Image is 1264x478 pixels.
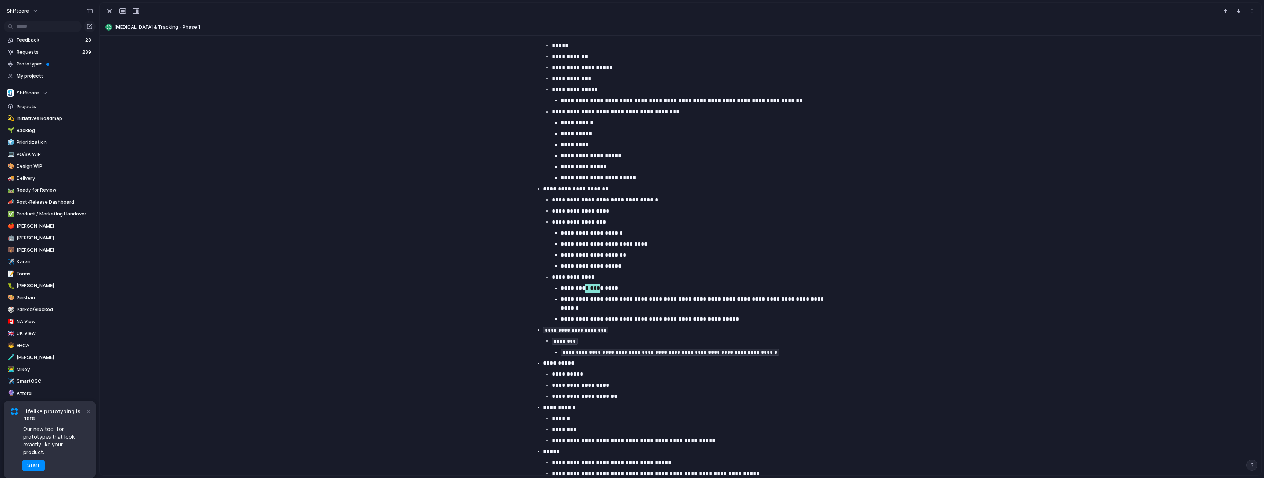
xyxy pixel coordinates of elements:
[8,186,13,195] div: 🛤️
[4,400,96,411] a: 👪Family Portal
[8,293,13,302] div: 🎨
[4,280,96,291] a: 🐛[PERSON_NAME]
[4,197,96,208] a: 📣Post-Release Dashboard
[17,127,93,134] span: Backlog
[8,162,13,171] div: 🎨
[4,352,96,363] a: 🧪[PERSON_NAME]
[103,21,1258,33] button: [MEDICAL_DATA] & Tracking - Phase 1
[4,137,96,148] a: 🧊Prioritization
[7,151,14,158] button: 💻
[4,268,96,279] a: 📝Forms
[7,127,14,134] button: 🌱
[17,36,83,44] span: Feedback
[4,328,96,339] a: 🇬🇧UK View
[84,407,93,415] button: Dismiss
[82,49,93,56] span: 239
[8,365,13,374] div: 👨‍💻
[4,364,96,375] a: 👨‍💻Mikey
[4,208,96,220] a: ✅Product / Marketing Handover
[27,462,40,469] span: Start
[23,425,85,456] span: Our new tool for prototypes that look exactly like your product.
[4,71,96,82] a: My projects
[8,282,13,290] div: 🐛
[8,270,13,278] div: 📝
[85,36,93,44] span: 23
[4,125,96,136] a: 🌱Backlog
[8,138,13,147] div: 🧊
[8,329,13,338] div: 🇬🇧
[4,245,96,256] a: 🐻[PERSON_NAME]
[4,376,96,387] a: ✈️SmartOSC
[3,5,42,17] button: shiftcare
[17,151,93,158] span: PO/BA WIP
[17,210,93,218] span: Product / Marketing Handover
[8,174,13,182] div: 🚚
[4,113,96,124] a: 💫Initiatives Roadmap
[4,58,96,69] a: Prototypes
[17,306,93,313] span: Parked/Blocked
[8,306,13,314] div: 🎲
[17,366,93,373] span: Mikey
[8,234,13,242] div: 🤖
[7,234,14,242] button: 🤖
[7,186,14,194] button: 🛤️
[4,47,96,58] a: Requests239
[4,185,96,196] a: 🛤️Ready for Review
[17,49,80,56] span: Requests
[4,340,96,351] div: 🧒EHCA
[7,354,14,361] button: 🧪
[7,199,14,206] button: 📣
[17,378,93,385] span: SmartOSC
[7,246,14,254] button: 🐻
[8,377,13,386] div: ✈️
[17,222,93,230] span: [PERSON_NAME]
[4,316,96,327] a: 🇨🇦NA View
[4,101,96,112] a: Projects
[17,186,93,194] span: Ready for Review
[4,388,96,399] a: 🔮Afford
[8,150,13,158] div: 💻
[4,232,96,243] a: 🤖[PERSON_NAME]
[17,72,93,80] span: My projects
[4,173,96,184] div: 🚚Delivery
[4,161,96,172] a: 🎨Design WIP
[17,330,93,337] span: UK View
[17,139,93,146] span: Prioritization
[7,7,29,15] span: shiftcare
[8,126,13,135] div: 🌱
[4,292,96,303] a: 🎨Peishan
[17,89,39,97] span: Shiftcare
[7,282,14,289] button: 🐛
[23,408,85,421] span: Lifelike prototyping is here
[114,24,1258,31] span: [MEDICAL_DATA] & Tracking - Phase 1
[4,304,96,315] div: 🎲Parked/Blocked
[4,256,96,267] a: ✈️Karan
[17,199,93,206] span: Post-Release Dashboard
[7,318,14,325] button: 🇨🇦
[7,163,14,170] button: 🎨
[17,103,93,110] span: Projects
[8,341,13,350] div: 🧒
[8,222,13,230] div: 🍎
[7,378,14,385] button: ✈️
[7,390,14,397] button: 🔮
[7,366,14,373] button: 👨‍💻
[7,175,14,182] button: 🚚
